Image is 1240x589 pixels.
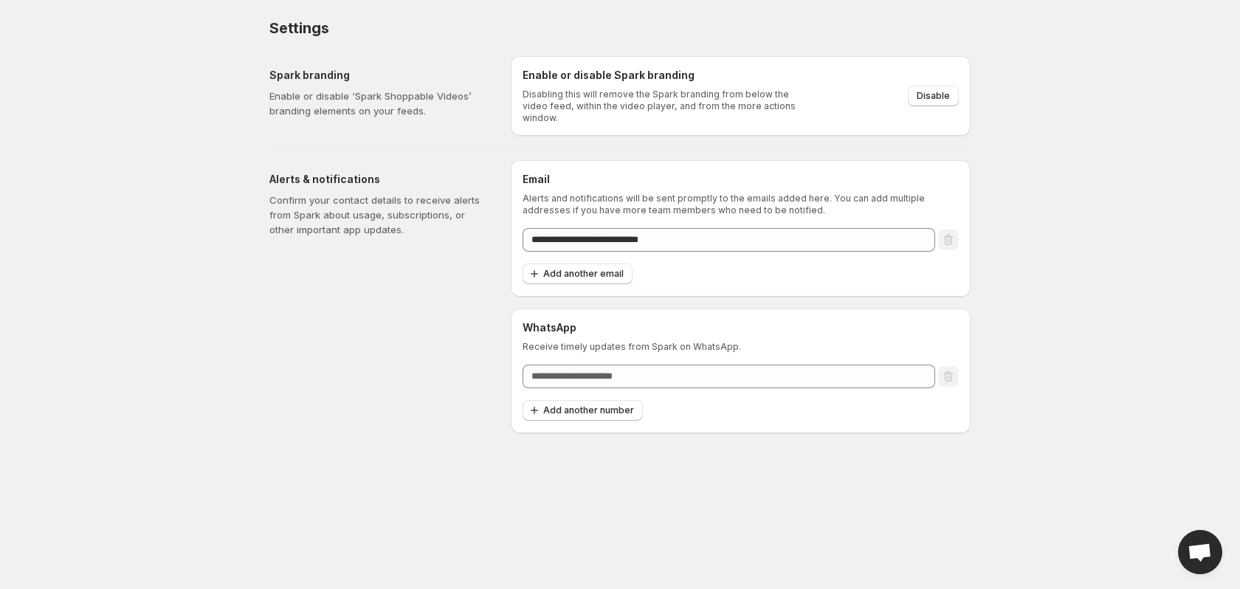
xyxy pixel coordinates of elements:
h6: Enable or disable Spark branding [523,68,805,83]
h5: Alerts & notifications [269,172,487,187]
p: Receive timely updates from Spark on WhatsApp. [523,341,959,353]
button: Add another email [523,263,633,284]
p: Disabling this will remove the Spark branding from below the video feed, within the video player,... [523,89,805,124]
p: Confirm your contact details to receive alerts from Spark about usage, subscriptions, or other im... [269,193,487,237]
h6: WhatsApp [523,320,959,335]
span: Settings [269,19,328,37]
h5: Spark branding [269,68,487,83]
button: Disable [908,86,959,106]
span: Disable [917,90,950,102]
span: Add another email [543,268,624,280]
h6: Email [523,172,959,187]
button: Add another number [523,400,643,421]
p: Enable or disable ‘Spark Shoppable Videos’ branding elements on your feeds. [269,89,487,118]
span: Add another number [543,404,634,416]
a: Open chat [1178,530,1222,574]
p: Alerts and notifications will be sent promptly to the emails added here. You can add multiple add... [523,193,959,216]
